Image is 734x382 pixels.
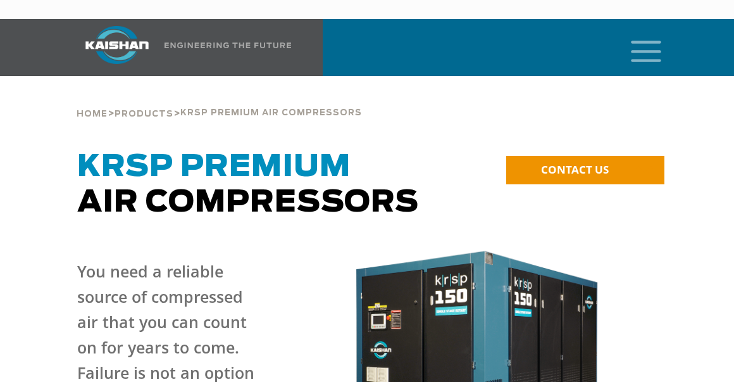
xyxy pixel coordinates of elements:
[180,109,362,117] span: krsp premium air compressors
[70,26,165,64] img: kaishan logo
[541,162,609,177] span: CONTACT US
[115,110,173,118] span: Products
[77,76,362,124] div: > >
[626,37,647,58] a: mobile menu
[77,152,419,218] span: Air Compressors
[70,19,294,76] a: Kaishan USA
[77,108,108,119] a: Home
[77,152,351,182] span: KRSP Premium
[115,108,173,119] a: Products
[165,42,291,48] img: Engineering the future
[506,156,664,184] a: CONTACT US
[77,110,108,118] span: Home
